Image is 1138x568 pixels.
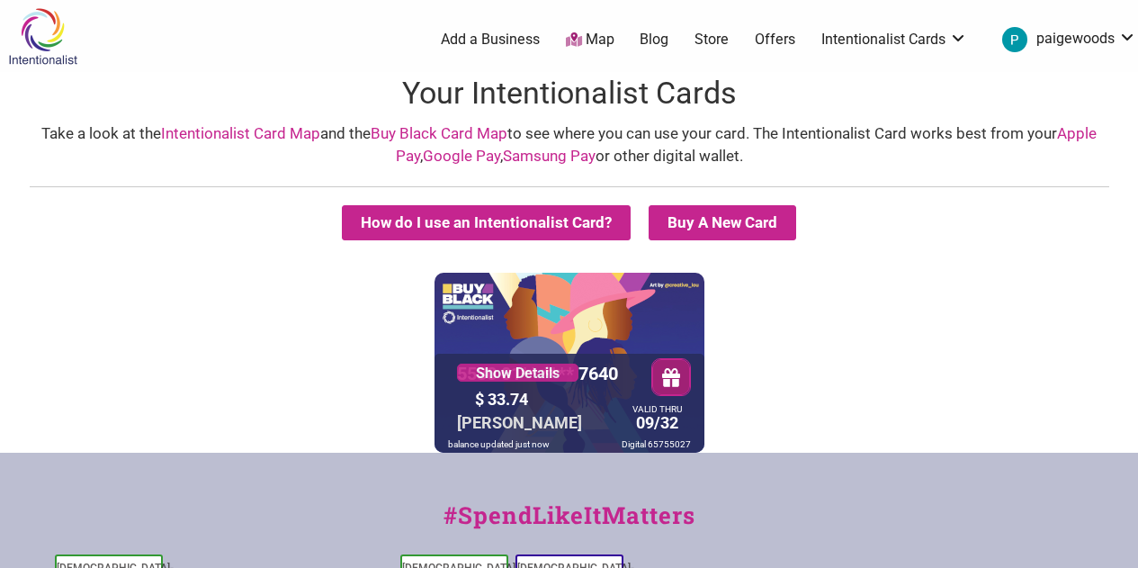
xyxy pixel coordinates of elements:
[342,205,631,240] button: How do I use an Intentionalist Card?
[18,122,1120,168] div: Take a look at the and the to see where you can use your card. The Intentionalist Card works best...
[423,147,500,165] a: Google Pay
[821,30,967,50] a: Intentionalist Cards
[617,436,695,453] div: Digital 65755027
[453,409,587,437] div: [PERSON_NAME]
[566,30,614,50] a: Map
[640,30,668,50] a: Blog
[632,408,682,410] div: VALID THRU
[628,406,686,437] div: 09/32
[649,205,796,240] summary: Buy A New Card
[161,124,320,142] a: Intentionalist Card Map
[993,23,1136,56] a: paigewoods
[503,147,596,165] a: Samsung Pay
[755,30,795,50] a: Offers
[694,30,729,50] a: Store
[371,124,507,142] a: Buy Black Card Map
[444,436,554,453] div: balance updated just now
[457,364,578,382] a: Show Details
[470,385,623,413] div: $ 33.74
[441,30,540,50] a: Add a Business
